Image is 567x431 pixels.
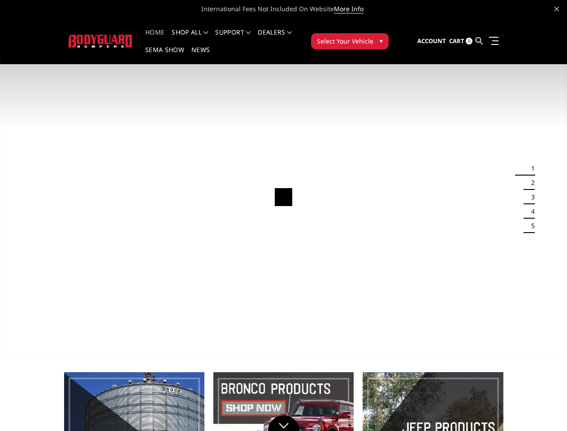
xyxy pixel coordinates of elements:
a: Account [417,29,446,53]
button: 3 of 5 [526,190,535,204]
span: ▾ [380,36,383,45]
button: Select Your Vehicle [311,33,389,49]
a: Home [145,29,164,47]
button: 1 of 5 [526,161,535,176]
img: BODYGUARD BUMPERS [69,35,133,47]
button: 4 of 5 [526,204,535,219]
a: Dealers [258,29,292,47]
span: 0 [466,38,472,44]
button: 5 of 5 [526,219,535,233]
a: SEMA Show [145,47,184,64]
span: Cart [449,37,464,45]
button: 2 of 5 [526,176,535,190]
a: shop all [172,29,208,47]
a: More Info [334,4,364,13]
a: Support [215,29,251,47]
span: Account [417,37,446,45]
a: News [191,47,210,64]
span: Select Your Vehicle [317,36,373,46]
iframe: Chat Widget [522,388,567,431]
a: Cart 0 [449,29,472,53]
